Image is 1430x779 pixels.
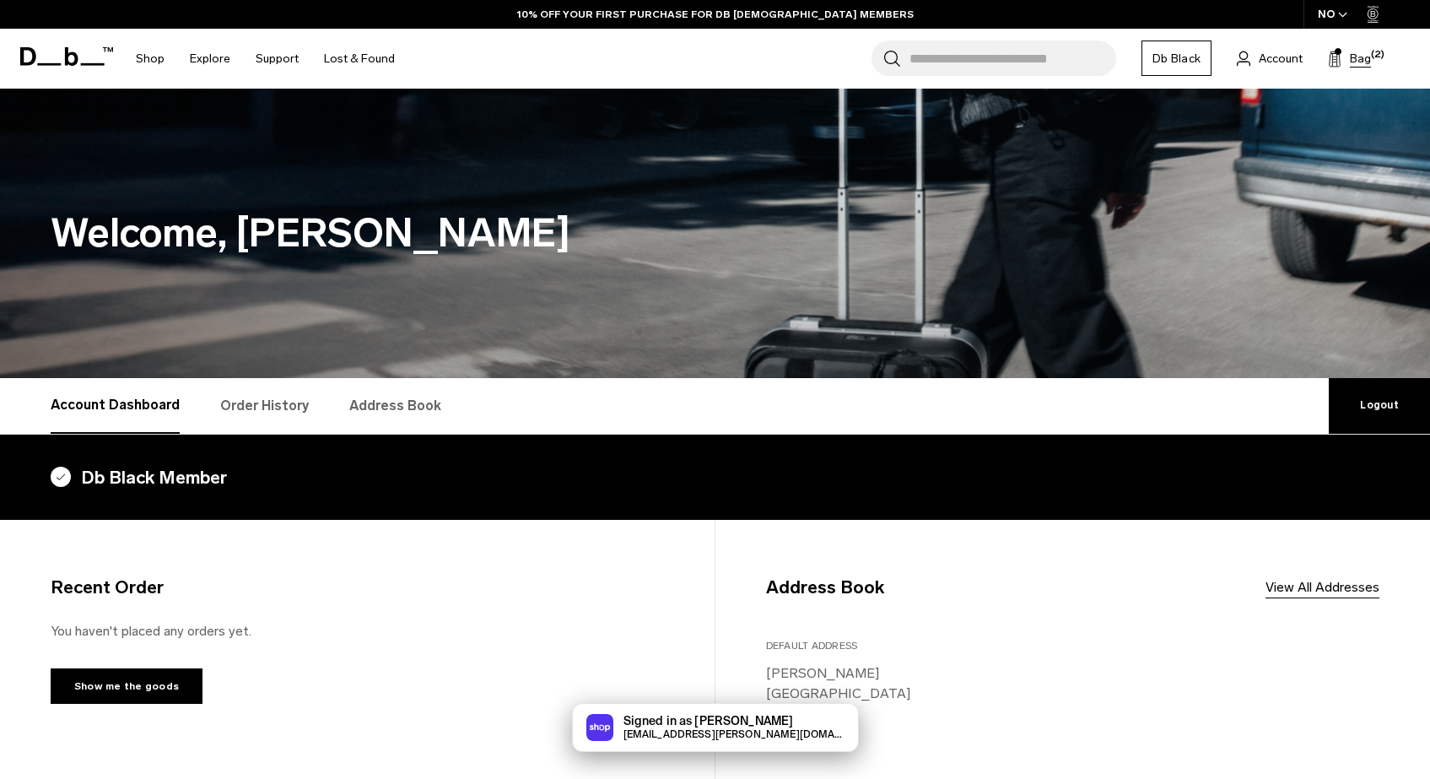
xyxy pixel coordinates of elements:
[51,464,1379,491] h4: Db Black Member
[1329,378,1430,434] a: Logout
[1265,577,1379,598] a: View All Addresses
[136,29,165,89] a: Shop
[123,29,407,89] nav: Main Navigation
[1371,48,1384,62] span: (2)
[1141,41,1211,76] a: Db Black
[766,663,1380,704] p: [PERSON_NAME] [GEOGRAPHIC_DATA]
[1328,48,1371,68] button: Bag (2)
[51,378,180,434] a: Account Dashboard
[1237,48,1303,68] a: Account
[51,621,664,641] p: You haven't placed any orders yet.
[256,29,299,89] a: Support
[349,378,441,434] a: Address Book
[190,29,230,89] a: Explore
[51,203,1379,263] h1: Welcome, [PERSON_NAME]
[51,574,164,601] h4: Recent Order
[220,378,309,434] a: Order History
[766,574,884,601] h4: Address Book
[324,29,395,89] a: Lost & Found
[1259,50,1303,68] span: Account
[517,7,914,22] a: 10% OFF YOUR FIRST PURCHASE FOR DB [DEMOGRAPHIC_DATA] MEMBERS
[1350,50,1371,68] span: Bag
[51,668,202,704] a: Show me the goods
[766,640,858,652] span: Default Address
